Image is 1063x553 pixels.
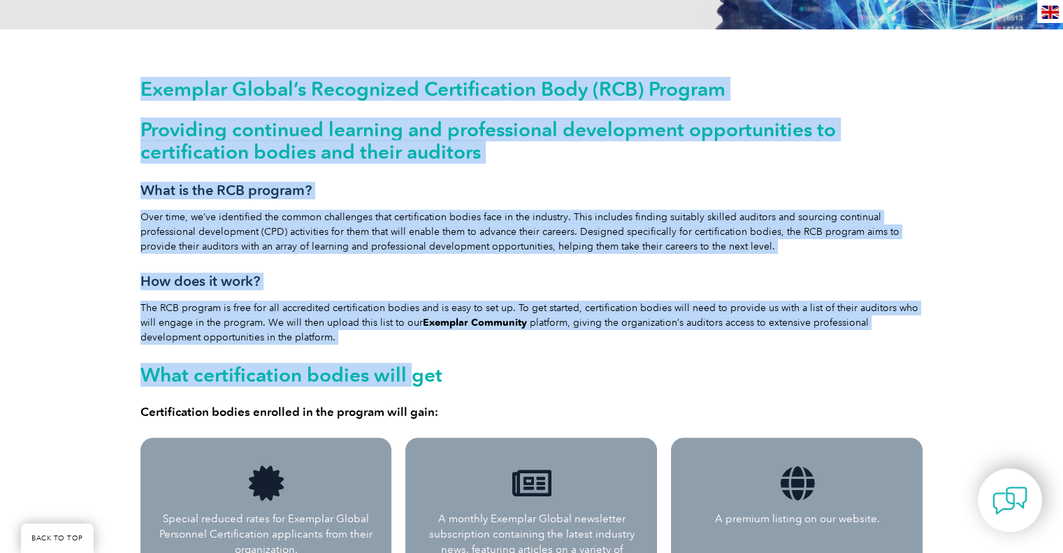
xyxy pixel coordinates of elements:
div: Over time, we’ve identified the common challenges that certification bodies face in the industry.... [140,78,923,419]
h3: How does it work? [140,273,923,290]
a: Exemplar Community [423,317,527,329]
p: A premium listing on our website. [685,511,909,526]
img: contact-chat.png [992,483,1027,518]
h3: What is the RCB program? [140,182,923,199]
img: en [1041,6,1059,19]
h2: Providing continued learning and professional development opportunities to certification bodies a... [140,118,923,163]
h4: Certification bodies enrolled in the program will gain: [140,405,923,419]
h2: What certification bodies will get [140,364,923,386]
h1: Exemplar Global’s Recognized Certification Body (RCB) Program [140,78,923,99]
a: BACK TO TOP [21,524,94,553]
